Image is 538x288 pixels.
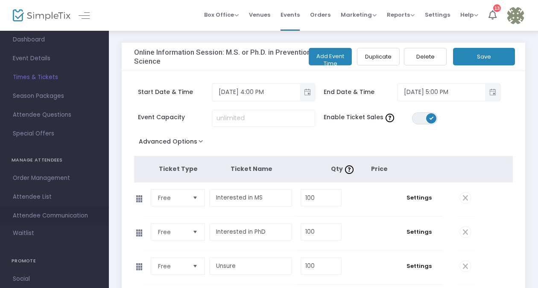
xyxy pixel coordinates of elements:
button: Add Event Time [309,48,352,65]
span: Times & Tickets [13,72,96,83]
span: Attendee Communication [13,210,96,221]
button: Select [189,190,201,206]
span: Settings [400,262,439,270]
button: Toggle popup [485,84,500,101]
span: Settings [400,194,439,202]
button: Select [189,224,201,240]
span: Events [281,4,300,26]
button: Select [189,258,201,274]
span: Reports [387,11,415,19]
span: Special Offers [13,128,96,139]
span: Social [13,273,96,285]
span: Marketing [341,11,377,19]
button: Delete [404,48,447,65]
input: Enter a ticket type name. e.g. General Admission [209,257,292,275]
span: Enable Ticket Sales [324,113,412,122]
span: Dashboard [13,34,96,45]
img: question-mark [386,114,394,122]
span: Event Capacity [138,113,212,122]
input: unlimited [212,110,315,126]
button: Duplicate [357,48,400,65]
span: Season Packages [13,91,96,102]
span: Help [460,11,478,19]
button: Toggle popup [300,84,315,101]
span: Waitlist [13,229,34,238]
span: Qty [331,165,356,173]
h4: MANAGE ATTENDEES [12,152,97,169]
span: Order Management [13,173,96,184]
span: Attendee List [13,191,96,203]
span: Event Details [13,53,96,64]
span: Settings [425,4,450,26]
span: Orders [310,4,330,26]
img: question-mark [345,165,354,174]
span: End Date & Time [324,88,398,97]
span: Settings [400,228,439,236]
span: Price [371,165,388,173]
span: Venues [249,4,270,26]
input: Select date & time [398,85,485,99]
span: Free [158,228,186,236]
span: Box Office [204,11,239,19]
button: Advanced Options [134,135,211,151]
h4: PROMOTE [12,253,97,270]
input: Enter a ticket type name. e.g. General Admission [209,189,292,207]
div: 13 [493,3,501,11]
span: Attendee Questions [13,109,96,120]
span: Free [158,262,186,270]
span: Ticket Name [231,165,272,173]
span: Free [158,194,186,202]
input: Enter a ticket type name. e.g. General Admission [209,223,292,241]
input: Select date & time [212,85,300,99]
span: Start Date & Time [138,88,212,97]
span: Ticket Type [159,165,198,173]
button: Save [453,48,515,65]
h3: Online Information Session: M.S. or Ph.D. in Prevention Science [134,48,331,65]
span: ON [429,116,433,120]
